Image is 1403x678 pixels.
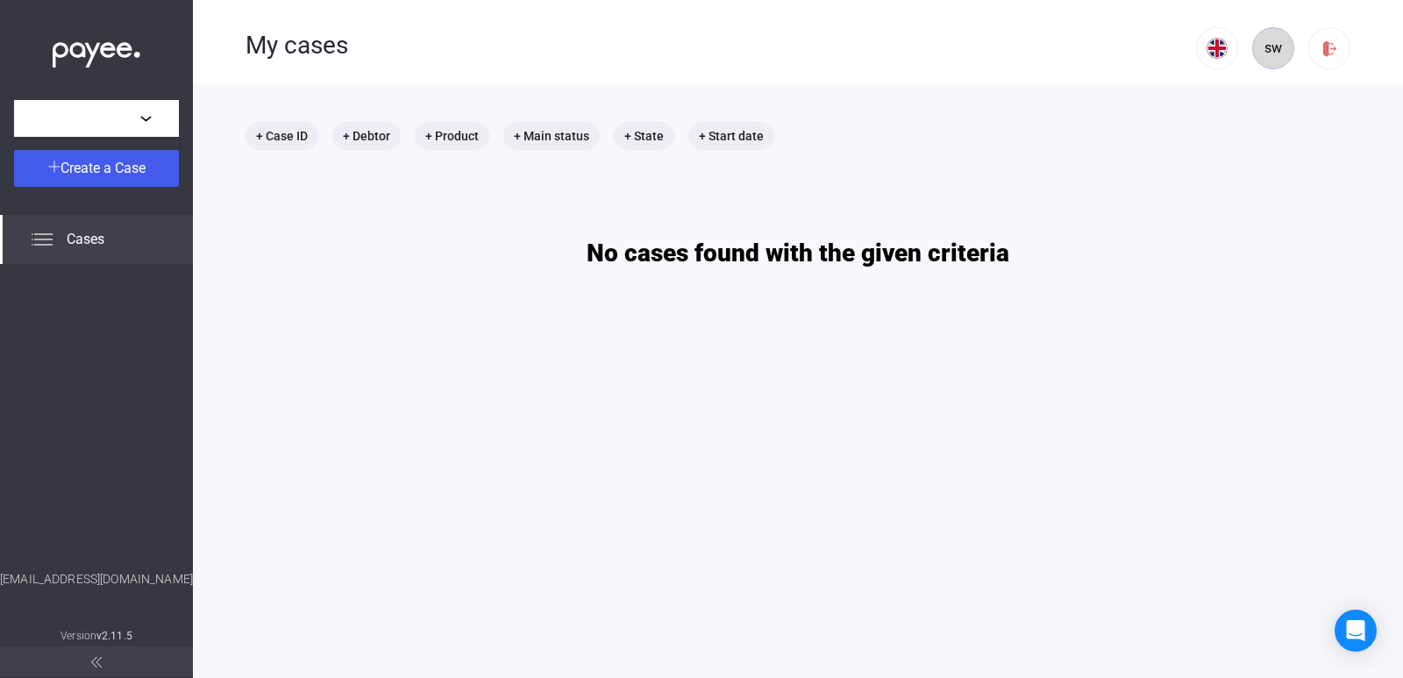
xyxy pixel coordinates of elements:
[246,122,318,150] mat-chip: + Case ID
[61,160,146,176] span: Create a Case
[415,122,489,150] mat-chip: + Product
[688,122,774,150] mat-chip: + Start date
[32,229,53,250] img: list.svg
[1252,27,1294,69] button: sw
[1321,39,1339,58] img: logout-red
[246,31,1196,61] div: My cases
[587,238,1009,268] h1: No cases found with the given criteria
[1258,38,1288,59] div: sw
[14,150,179,187] button: Create a Case
[1207,38,1228,59] img: EN
[96,630,132,642] strong: v2.11.5
[1196,27,1238,69] button: EN
[1335,610,1377,652] div: Open Intercom Messenger
[614,122,674,150] mat-chip: + State
[91,657,102,667] img: arrow-double-left-grey.svg
[503,122,600,150] mat-chip: + Main status
[48,161,61,173] img: plus-white.svg
[53,32,140,68] img: white-payee-white-dot.svg
[332,122,401,150] mat-chip: + Debtor
[1308,27,1350,69] button: logout-red
[67,229,104,250] span: Cases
